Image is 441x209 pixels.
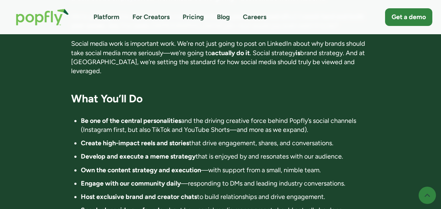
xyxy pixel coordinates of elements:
strong: Develop and execute a meme strategy [81,152,196,160]
strong: What You’ll Do [71,92,143,105]
strong: Engage with our community daily [81,179,181,187]
li: —responding to DMs and leading industry conversations. [81,179,370,188]
div: Get a demo [392,13,426,22]
strong: actually do it [211,49,250,57]
a: home [9,1,76,33]
strong: Create high-impact reels and stories [81,139,189,147]
li: that drive engagement, shares, and conversations. [81,139,370,148]
strong: Be one of the central personalities [81,117,181,125]
a: For Creators [132,13,170,22]
a: Get a demo [385,8,432,26]
strong: Own the content strategy and execution [81,166,201,174]
strong: Host exclusive brand and creator chats [81,193,197,201]
a: Careers [243,13,266,22]
a: Pricing [183,13,204,22]
strong: is [296,49,300,57]
li: and the driving creative force behind Popfly’s social channels (Instagram first, but also TikTok ... [81,116,370,134]
li: to build relationships and drive engagement. [81,192,370,201]
li: —with support from a small, nimble team. [81,166,370,175]
li: that is enjoyed by and resonates with our audience. [81,152,370,161]
a: Blog [217,13,230,22]
p: Social media work is important work. We’re not just going to post on LinkedIn about why brands sh... [71,39,370,76]
a: Platform [93,13,119,22]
